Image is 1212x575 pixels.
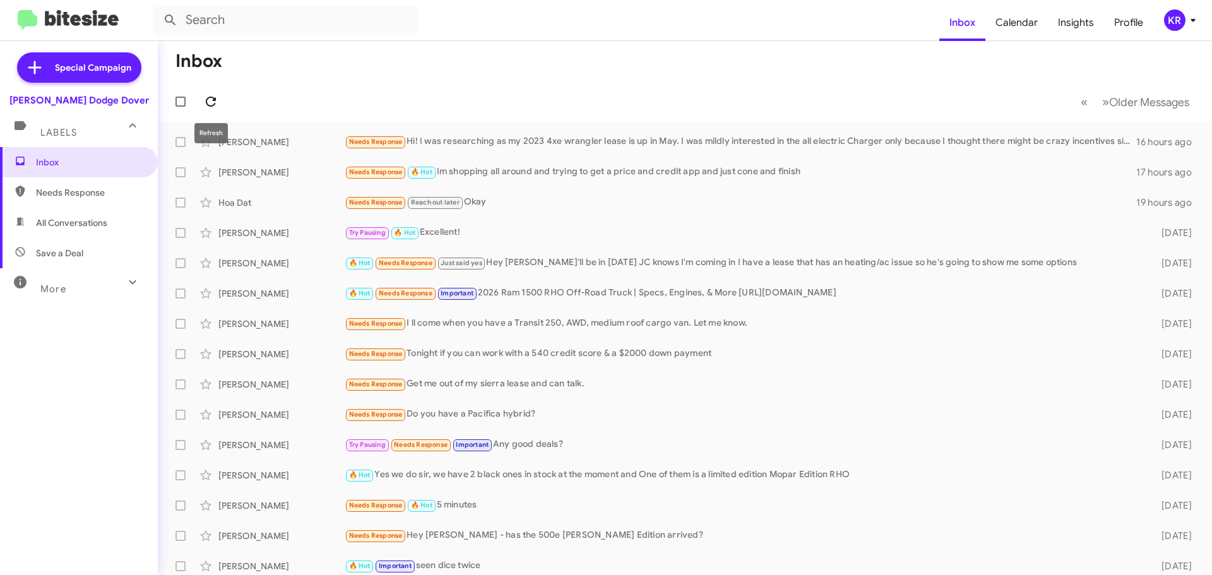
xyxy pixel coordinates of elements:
span: Reach out later [411,198,460,206]
span: Needs Response [349,319,403,328]
div: Get me out of my sierra lease and can talk. [345,377,1141,391]
div: Refresh [194,123,228,143]
span: All Conversations [36,216,107,229]
div: [DATE] [1141,499,1202,512]
span: » [1102,94,1109,110]
nav: Page navigation example [1074,89,1197,115]
div: [DATE] [1141,317,1202,330]
a: Profile [1104,4,1153,41]
div: [DATE] [1141,348,1202,360]
div: [DATE] [1141,439,1202,451]
div: [PERSON_NAME] [218,257,345,270]
span: Inbox [36,156,143,169]
span: Needs Response [349,531,403,540]
span: Needs Response [379,289,432,297]
div: Tonight if you can work with a 540 credit score & a $2000 down payment [345,347,1141,361]
div: Im shopping all around and trying to get a price and credit app and just cone and finish [345,165,1136,179]
span: Special Campaign [55,61,131,74]
span: 🔥 Hot [349,289,371,297]
div: [PERSON_NAME] [218,378,345,391]
span: Needs Response [36,186,143,199]
div: [DATE] [1141,469,1202,482]
div: [DATE] [1141,287,1202,300]
div: [PERSON_NAME] [218,136,345,148]
div: [PERSON_NAME] Dodge Dover [9,94,149,107]
span: Needs Response [394,441,448,449]
button: KR [1153,9,1198,31]
span: More [40,283,66,295]
div: KR [1164,9,1185,31]
div: [PERSON_NAME] [218,317,345,330]
div: 5 minutes [345,498,1141,513]
div: [DATE] [1141,530,1202,542]
div: Hey [PERSON_NAME] - has the 500e [PERSON_NAME] Edition arrived? [345,528,1141,543]
div: [PERSON_NAME] [218,348,345,360]
span: 🔥 Hot [411,168,432,176]
div: [PERSON_NAME] [218,499,345,512]
span: Older Messages [1109,95,1189,109]
span: 🔥 Hot [394,228,415,237]
span: 🔥 Hot [349,259,371,267]
input: Search [153,5,418,35]
span: Important [379,562,412,570]
span: Needs Response [349,501,403,509]
span: Save a Deal [36,247,83,259]
span: Needs Response [379,259,432,267]
span: « [1081,94,1088,110]
div: [PERSON_NAME] [218,530,345,542]
span: Try Pausing [349,228,386,237]
h1: Inbox [175,51,222,71]
div: 19 hours ago [1136,196,1202,209]
span: Needs Response [349,198,403,206]
div: Excellent! [345,225,1141,240]
div: Any good deals? [345,437,1141,452]
span: Labels [40,127,77,138]
span: Needs Response [349,410,403,418]
div: [PERSON_NAME] [218,287,345,300]
div: 17 hours ago [1136,166,1202,179]
div: [PERSON_NAME] [218,166,345,179]
div: Yes we do sir, we have 2 black ones in stock at the moment and One of them is a limited edition M... [345,468,1141,482]
span: Important [441,289,473,297]
button: Previous [1073,89,1095,115]
div: [DATE] [1141,227,1202,239]
div: [PERSON_NAME] [218,439,345,451]
div: [DATE] [1141,378,1202,391]
div: [PERSON_NAME] [218,469,345,482]
a: Calendar [985,4,1048,41]
a: Inbox [939,4,985,41]
div: [PERSON_NAME] [218,408,345,421]
span: Needs Response [349,380,403,388]
a: Insights [1048,4,1104,41]
span: Needs Response [349,138,403,146]
div: I ll come when you have a Transit 250, AWD, medium roof cargo van. Let me know. [345,316,1141,331]
span: 🔥 Hot [349,562,371,570]
a: Special Campaign [17,52,141,83]
div: Okay [345,195,1136,210]
div: 16 hours ago [1136,136,1202,148]
div: Hi! I was researching as my 2023 4xe wrangler lease is up in May. I was mildly interested in the ... [345,134,1136,149]
button: Next [1095,89,1197,115]
div: seen dice twice [345,559,1141,573]
span: 🔥 Hot [349,471,371,479]
div: [DATE] [1141,257,1202,270]
div: 2026 Ram 1500 RHO Off-Road Truck | Specs, Engines, & More [URL][DOMAIN_NAME] [345,286,1141,300]
div: Do you have a Pacifica hybrid? [345,407,1141,422]
span: Needs Response [349,350,403,358]
div: Hoa Dat [218,196,345,209]
div: [PERSON_NAME] [218,560,345,572]
span: Needs Response [349,168,403,176]
span: 🔥 Hot [411,501,432,509]
span: Try Pausing [349,441,386,449]
div: [DATE] [1141,560,1202,572]
span: Just said yes [441,259,482,267]
span: Important [456,441,489,449]
div: Hey [PERSON_NAME]'ll be in [DATE] JC knows I'm coming in I have a lease that has an heating/ac is... [345,256,1141,270]
div: [DATE] [1141,408,1202,421]
div: [PERSON_NAME] [218,227,345,239]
